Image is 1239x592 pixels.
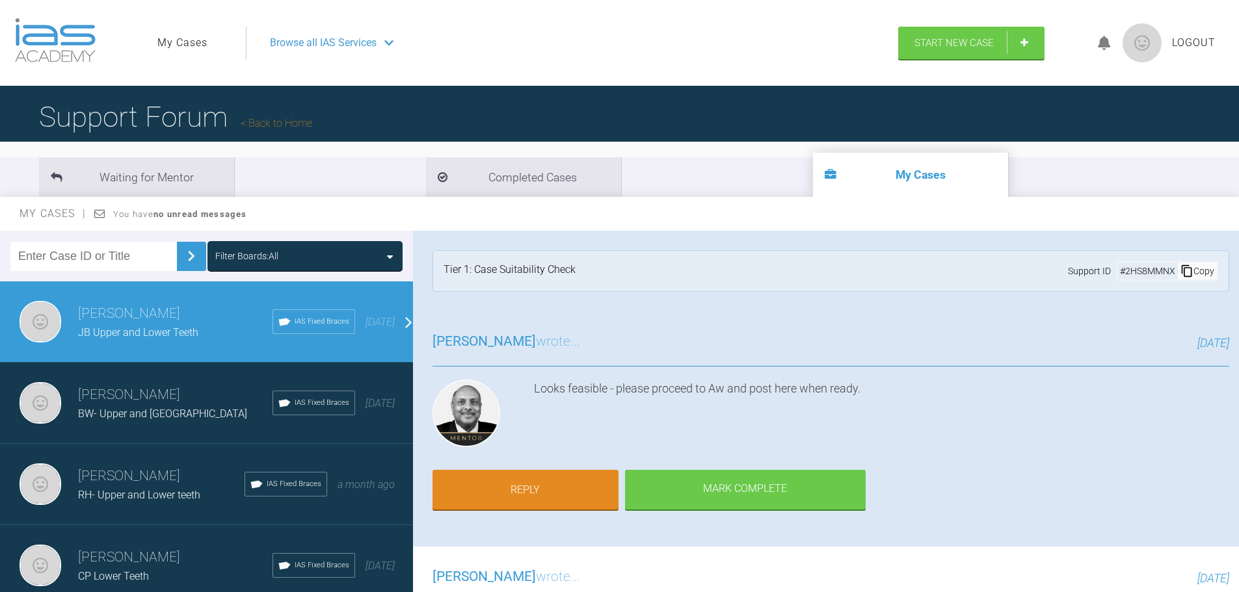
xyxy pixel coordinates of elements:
a: Back to Home [241,117,312,129]
h3: wrote... [433,331,580,353]
span: [PERSON_NAME] [433,569,536,584]
h3: [PERSON_NAME] [78,303,273,325]
span: RH- Upper and Lower teeth [78,489,200,501]
div: Filter Boards: All [215,249,278,263]
div: # 2HS8MMNX [1117,264,1178,278]
img: Azffar Din [20,463,61,505]
span: Browse all IAS Services [270,34,377,51]
span: [DATE] [366,316,395,328]
li: Waiting for Mentor [39,157,234,197]
span: [DATE] [366,560,395,572]
span: My Cases [20,207,87,220]
h3: [PERSON_NAME] [78,547,273,569]
img: chevronRight.28bd32b0.svg [181,246,202,266]
span: [PERSON_NAME] [433,333,536,349]
h1: Support Forum [39,94,312,140]
a: Start New Case [898,27,1045,59]
img: Utpalendu Bose [433,380,500,447]
span: Start New Case [914,37,994,49]
span: a month ago [338,478,395,491]
div: Mark Complete [625,470,866,510]
span: IAS Fixed Braces [267,478,321,490]
div: Tier 1: Case Suitability Check [444,261,576,281]
span: BW- Upper and [GEOGRAPHIC_DATA] [78,407,247,420]
span: CP Lower Teeth [78,570,149,582]
img: Azffar Din [20,301,61,342]
input: Enter Case ID or Title [10,242,177,271]
h3: wrote... [433,566,580,588]
img: Azffar Din [20,545,61,586]
span: IAS Fixed Braces [295,560,349,571]
span: You have [113,209,246,219]
span: IAS Fixed Braces [295,397,349,409]
img: Azffar Din [20,382,61,424]
li: Completed Cases [426,157,621,197]
h3: [PERSON_NAME] [78,465,245,487]
span: IAS Fixed Braces [295,316,349,328]
li: My Cases [813,153,1008,197]
span: [DATE] [1197,571,1229,585]
h3: [PERSON_NAME] [78,384,273,406]
a: Reply [433,470,619,510]
a: My Cases [157,34,207,51]
div: Copy [1178,263,1217,279]
span: [DATE] [366,397,395,409]
div: Looks feasible - please proceed to Aw and post here when ready. [534,380,1229,452]
span: [DATE] [1197,336,1229,350]
img: profile.png [1123,23,1162,62]
strong: no unread messages [153,209,246,219]
span: Support ID [1068,264,1111,278]
img: logo-light.3e3ef733.png [15,18,96,62]
span: JB Upper and Lower Teeth [78,326,198,339]
a: Logout [1172,34,1216,51]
